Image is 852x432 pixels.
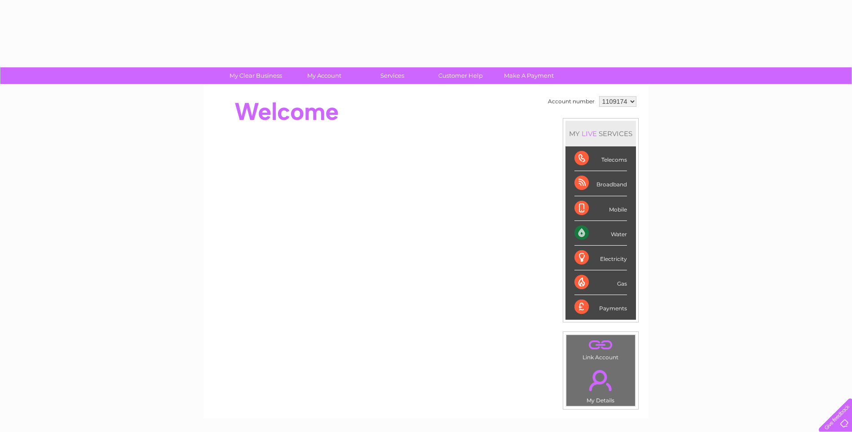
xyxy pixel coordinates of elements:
a: Customer Help [424,67,498,84]
td: Account number [546,94,597,109]
a: Services [355,67,429,84]
div: MY SERVICES [565,121,636,146]
a: . [569,337,633,353]
a: My Account [287,67,361,84]
a: . [569,365,633,396]
div: Telecoms [574,146,627,171]
div: Mobile [574,196,627,221]
div: Broadband [574,171,627,196]
div: Gas [574,270,627,295]
div: LIVE [580,129,599,138]
a: My Clear Business [219,67,293,84]
td: My Details [566,362,636,406]
td: Link Account [566,335,636,363]
a: Make A Payment [492,67,566,84]
div: Water [574,221,627,246]
div: Electricity [574,246,627,270]
div: Payments [574,295,627,319]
